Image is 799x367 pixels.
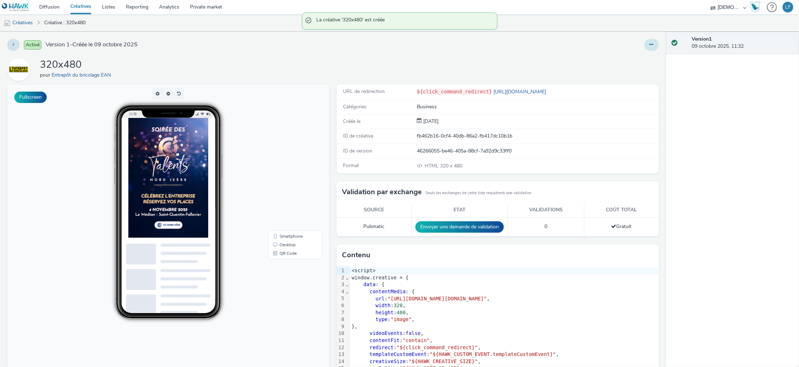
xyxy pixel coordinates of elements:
[370,337,400,343] span: contentFit
[611,223,632,230] span: Gratuit
[349,274,659,281] div: window.creative = {
[584,203,659,217] th: Coût total
[24,40,41,50] span: Activé
[417,103,658,110] div: Business
[342,250,370,260] h3: Contenu
[343,103,367,110] span: Catégories
[345,281,349,287] span: Fold line
[343,162,359,169] span: Format
[337,330,345,337] div: 10
[345,289,349,294] span: Fold line
[364,281,376,287] span: data
[349,344,659,351] div: : ,
[317,16,490,26] span: La créative '320x480' est créée
[750,1,763,13] a: Hawk Academy
[337,217,412,236] td: Pubmatic
[343,118,360,125] span: Créée le
[349,302,659,309] div: : ,
[122,27,130,31] span: 11:33
[692,36,712,42] strong: Version 1
[337,358,345,365] div: 14
[492,88,549,95] a: [URL][DOMAIN_NAME]
[349,295,659,303] div: : ,
[337,274,345,281] div: 2
[349,316,659,323] div: : ,
[425,162,440,169] span: HTML
[337,351,345,358] div: 13
[349,351,659,358] div: : ,
[422,118,439,125] div: Création 09 octobre 2025, 11:32
[544,223,547,230] span: 0
[337,288,345,295] div: 4
[349,358,659,365] div: : ,
[349,267,659,274] div: <script>
[272,167,290,171] span: QR Code
[391,316,412,322] span: "image"
[337,337,345,344] div: 11
[337,267,345,274] div: 1
[417,133,658,140] div: fb462b16-0cf4-40db-86a2-fb417dc10b1b
[337,323,345,330] div: 9
[370,289,406,294] span: contentMedia
[7,66,33,73] a: Entrepôt du bricolage EAN
[406,330,421,336] span: false
[263,165,313,173] li: QR Code
[40,58,114,72] h1: 320x480
[370,351,427,357] span: templateCustomEvent
[342,187,422,197] h3: Validation par exchange
[349,323,659,330] div: },
[692,36,793,50] div: 09 octobre 2025, 11:32
[263,148,313,156] li: Smartphone
[337,302,345,309] div: 6
[343,88,385,95] span: URL de redirection
[409,358,478,364] span: "${HAWK_CREATIVE_SIZE}"
[52,72,114,78] a: Entrepôt du bricolage EAN
[349,288,659,295] div: : {
[349,330,659,337] div: : ,
[4,20,11,27] img: mobile
[417,89,492,94] code: ${click_command_redirect}
[422,118,439,125] span: [DATE]
[375,310,394,315] span: height
[343,148,372,154] span: ID de version
[2,3,29,12] img: undefined Logo
[349,309,659,316] div: : ,
[370,358,406,364] span: creativeSize
[370,330,403,336] span: videoEvents
[349,281,659,288] div: : {
[424,162,462,169] span: 320 x 480
[375,303,390,308] span: width
[46,41,138,49] span: Version 1 - Créée le 09 octobre 2025
[337,309,345,316] div: 7
[14,92,47,103] button: Fullscreen
[397,310,406,315] span: 480
[41,14,89,31] a: Créative : 320x480
[403,337,430,343] span: "contain"
[417,148,658,155] div: 46266055-be46-405a-88cf-7a92d9c33ff0
[272,150,296,154] span: Smartphone
[337,295,345,302] div: 5
[415,221,504,233] button: Envoyer une demande de validation
[272,158,288,162] span: Desktop
[349,337,659,344] div: : ,
[785,2,791,12] div: LF
[337,316,345,323] div: 8
[394,303,403,308] span: 320
[337,203,412,217] th: Source
[425,190,531,196] small: Seuls les exchanges de cette liste requièrent une validation
[397,345,478,350] span: "${click_command_redirect}"
[370,345,394,350] span: redirect
[8,59,29,80] img: Entrepôt du bricolage EAN
[343,133,373,139] span: ID de créative
[375,316,388,322] span: type
[337,281,345,288] div: 3
[375,296,384,301] span: url
[388,296,487,301] span: "[URL][DOMAIN_NAME][DOMAIN_NAME]"
[40,72,52,78] span: pour
[345,275,349,280] span: Fold line
[750,1,760,13] img: Hawk Academy
[508,203,584,217] th: Validations
[412,203,508,217] th: Etat
[263,156,313,165] li: Desktop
